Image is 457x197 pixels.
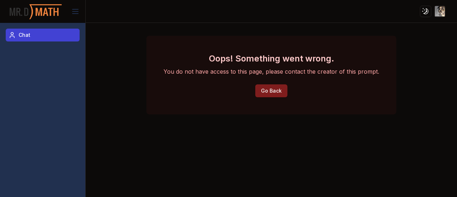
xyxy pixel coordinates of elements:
h3: Oops! Something went wrong. [164,53,379,64]
button: Go Back [255,84,287,97]
a: Chat [6,29,80,41]
p: You do not have access to this page, please contact the creator of this prompt. [164,67,379,76]
span: Chat [19,31,30,39]
img: ACg8ocLdGBZ7sD7Y8y3Zl9_zlWCmH6YPUQ4dE9-8kLPC4Y1w_i4h6oXK=s96-c [435,6,445,16]
img: PromptOwl [9,2,62,21]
